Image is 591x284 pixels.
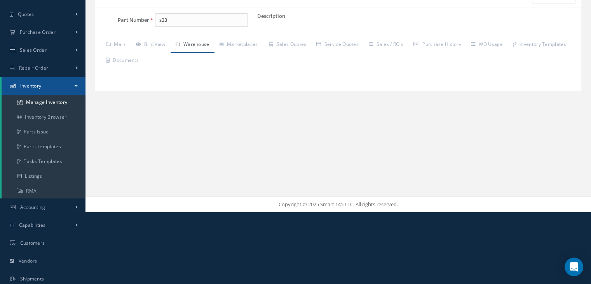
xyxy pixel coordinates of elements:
span: Quotes [18,11,34,18]
a: Purchase History [408,37,466,53]
a: Main [101,37,131,53]
a: Manage Inventory [2,95,85,110]
a: RMA [2,184,85,198]
a: Documents [101,53,144,69]
a: Marketplaces [214,37,263,53]
label: Description [257,13,285,19]
span: Repair Order [19,65,49,71]
a: Service Quotes [311,37,364,53]
label: Part Number [95,17,149,23]
a: Sales / RO's [364,37,408,53]
a: Parts Templates [2,139,85,154]
div: Copyright © 2025 Smart 145 LLC. All rights reserved. [93,201,583,209]
a: Inventory [2,77,85,95]
span: Accounting [20,204,45,210]
a: Bird View [131,37,171,53]
a: Parts Issue [2,124,85,139]
a: Tasks Templates [2,154,85,169]
a: Inventory Templates [508,37,571,53]
a: Inventory Browser [2,110,85,124]
a: Warehouse [171,37,214,53]
span: Inventory [20,82,42,89]
span: Purchase Order [20,29,56,35]
a: Listings [2,169,85,184]
span: Sales Order [20,47,47,53]
div: Open Intercom Messenger [565,258,583,276]
a: Sales Quotes [263,37,311,53]
a: WO Usage [466,37,508,53]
